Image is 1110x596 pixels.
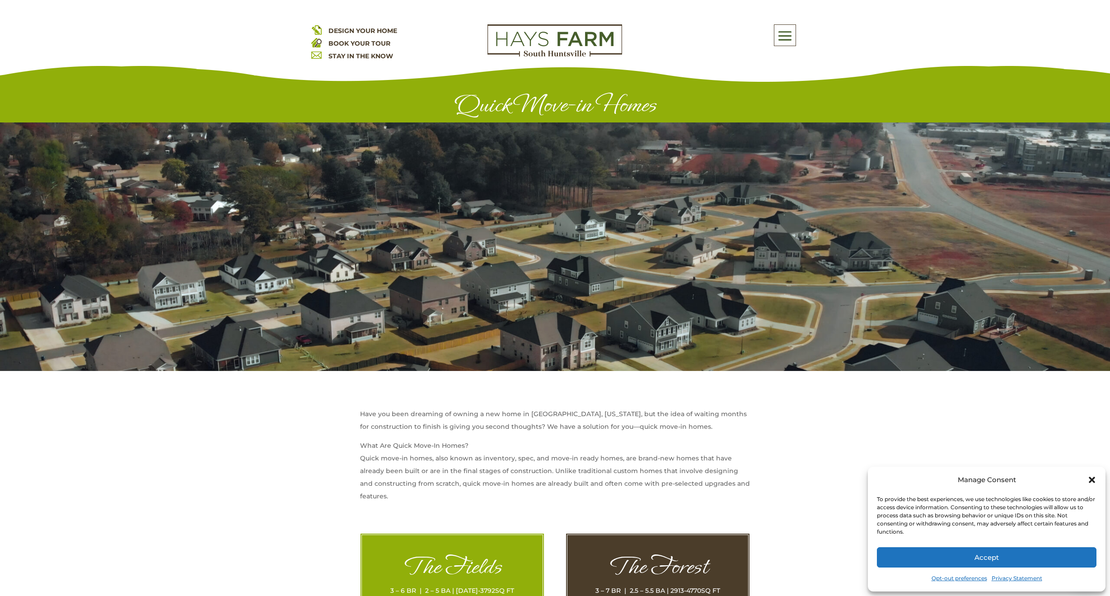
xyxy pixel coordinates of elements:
[360,439,750,509] p: What Are Quick Move-In Homes? Quick move-in homes, also known as inventory, spec, and move-in rea...
[487,51,622,59] a: hays farm homes huntsville development
[380,553,525,584] h1: The Fields
[487,24,622,57] img: Logo
[877,495,1096,536] div: To provide the best experiences, we use technologies like cookies to store and/or access device i...
[932,572,987,585] a: Opt-out preferences
[328,39,390,47] a: BOOK YOUR TOUR
[992,572,1042,585] a: Privacy Statement
[877,547,1096,568] button: Accept
[390,587,495,595] span: 3 – 6 BR | 2 – 5 BA | [DATE]-3792
[311,91,799,122] h1: Quick Move-in Homes
[585,553,730,584] h1: The Forest
[328,52,393,60] a: STAY IN THE KNOW
[701,587,720,595] span: SQ FT
[311,37,322,47] img: book your home tour
[1087,475,1096,484] div: Close dialog
[495,587,514,595] span: SQ FT
[360,408,750,439] p: Have you been dreaming of owning a new home in [GEOGRAPHIC_DATA], [US_STATE], but the idea of wai...
[958,474,1016,486] div: Manage Consent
